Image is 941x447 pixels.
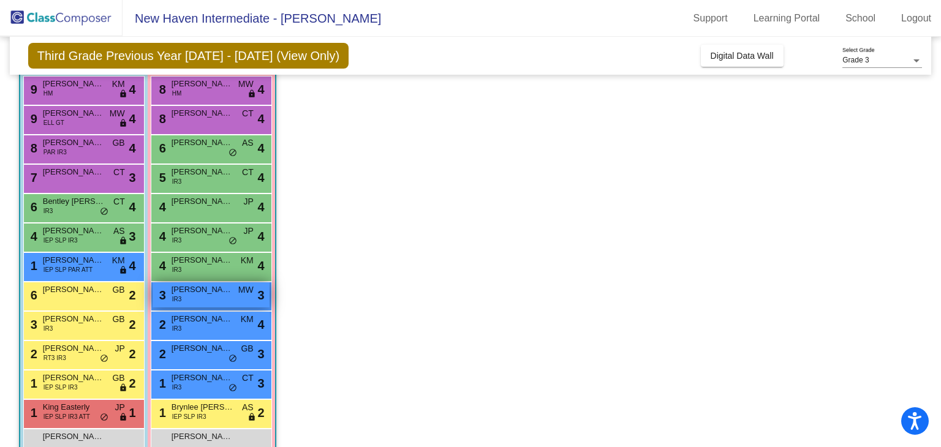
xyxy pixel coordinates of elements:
[129,315,136,334] span: 2
[258,80,265,99] span: 4
[43,342,104,355] span: [PERSON_NAME]
[28,141,37,155] span: 8
[100,413,108,423] span: do_not_disturb_alt
[43,78,104,90] span: [PERSON_NAME]
[238,284,254,296] span: MW
[28,406,37,419] span: 1
[241,342,253,355] span: GB
[842,56,869,64] span: Grade 3
[43,137,104,149] span: [PERSON_NAME]
[258,168,265,187] span: 4
[129,404,136,422] span: 1
[100,354,108,364] span: do_not_disturb_alt
[112,254,125,267] span: KM
[129,286,136,304] span: 2
[43,225,104,237] span: [PERSON_NAME]
[112,137,124,149] span: GB
[112,313,124,326] span: GB
[129,198,136,216] span: 4
[112,78,125,91] span: KM
[172,225,233,237] span: [PERSON_NAME]
[156,347,166,361] span: 2
[248,89,256,99] span: lock
[43,206,53,216] span: IR3
[258,227,265,246] span: 4
[172,195,233,208] span: [PERSON_NAME]
[172,265,182,274] span: IR3
[28,230,37,243] span: 4
[100,207,108,217] span: do_not_disturb_alt
[43,430,104,443] span: [PERSON_NAME]
[113,225,125,238] span: AS
[242,372,254,385] span: CT
[836,9,885,28] a: School
[172,78,233,90] span: [PERSON_NAME]
[744,9,830,28] a: Learning Portal
[28,288,37,302] span: 6
[43,412,90,421] span: IEP SLP IR3 ATT
[43,166,104,178] span: [PERSON_NAME]
[156,318,166,331] span: 2
[258,315,265,334] span: 4
[172,254,233,266] span: [PERSON_NAME]
[248,413,256,423] span: lock
[113,195,125,208] span: CT
[242,166,254,179] span: CT
[229,383,237,393] span: do_not_disturb_alt
[156,112,166,126] span: 8
[172,236,182,245] span: IR3
[43,401,104,413] span: King Easterly
[112,284,124,296] span: GB
[156,83,166,96] span: 8
[129,374,136,393] span: 2
[43,107,104,119] span: [PERSON_NAME]
[28,43,349,69] span: Third Grade Previous Year [DATE] - [DATE] (View Only)
[711,51,774,61] span: Digital Data Wall
[28,171,37,184] span: 7
[258,139,265,157] span: 4
[238,78,254,91] span: MW
[172,401,233,413] span: Brynlee [PERSON_NAME]
[172,166,233,178] span: [PERSON_NAME]
[172,284,233,296] span: [PERSON_NAME]
[172,430,233,443] span: [PERSON_NAME]
[43,353,66,362] span: RT3 IR3
[129,345,136,363] span: 2
[129,80,136,99] span: 4
[43,265,93,274] span: IEP SLP PAR ATT
[172,412,206,421] span: IEP SLP IR3
[242,401,254,414] span: AS
[243,225,253,238] span: JP
[156,171,166,184] span: 5
[28,318,37,331] span: 3
[156,259,166,272] span: 4
[43,118,64,127] span: ELL GT
[28,259,37,272] span: 1
[258,257,265,275] span: 4
[258,110,265,128] span: 4
[123,9,381,28] span: New Haven Intermediate - [PERSON_NAME]
[229,354,237,364] span: do_not_disturb_alt
[119,413,127,423] span: lock
[119,383,127,393] span: lock
[119,119,127,129] span: lock
[119,236,127,246] span: lock
[891,9,941,28] a: Logout
[119,266,127,276] span: lock
[129,110,136,128] span: 4
[129,227,136,246] span: 3
[43,148,67,157] span: PAR IR3
[115,401,124,414] span: JP
[43,324,53,333] span: IR3
[258,345,265,363] span: 3
[43,284,104,296] span: [PERSON_NAME]
[43,372,104,384] span: [PERSON_NAME] Peaks
[258,404,265,422] span: 2
[241,313,254,326] span: KM
[229,236,237,246] span: do_not_disturb_alt
[172,313,233,325] span: [PERSON_NAME]
[684,9,738,28] a: Support
[242,137,254,149] span: AS
[43,236,78,245] span: IEP SLP IR3
[258,198,265,216] span: 4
